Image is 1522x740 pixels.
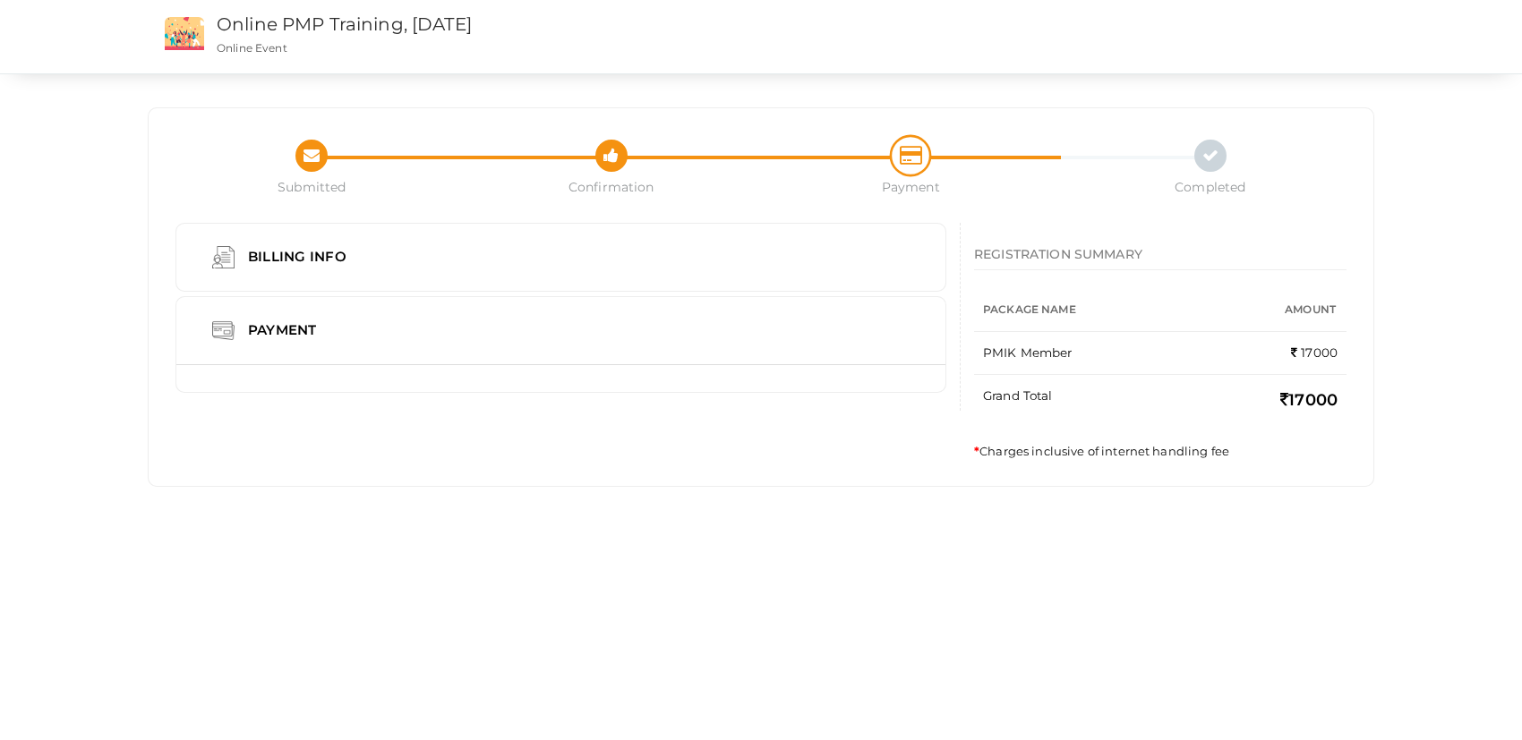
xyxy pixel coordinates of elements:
img: credit-card.png [212,319,235,342]
div: Payment [235,319,335,342]
span: REGISTRATION SUMMARY [974,246,1142,262]
img: curriculum.png [212,246,235,268]
div: Billing Info [235,246,364,268]
span: Payment [761,178,1061,196]
span: Confirmation [462,178,762,196]
span: Charges inclusive of internet handling fee [974,444,1229,458]
span: 17000 [1291,345,1338,360]
td: PMIK Member [974,331,1235,374]
img: event2.png [165,17,204,50]
span: Submitted [162,178,462,196]
td: 17000 [1235,374,1347,425]
th: Amount [1235,288,1347,332]
a: Online PMP Training, [DATE] [217,13,472,35]
td: Grand Total [974,374,1235,425]
p: Online Event [217,40,978,55]
th: Package Name [974,288,1235,332]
